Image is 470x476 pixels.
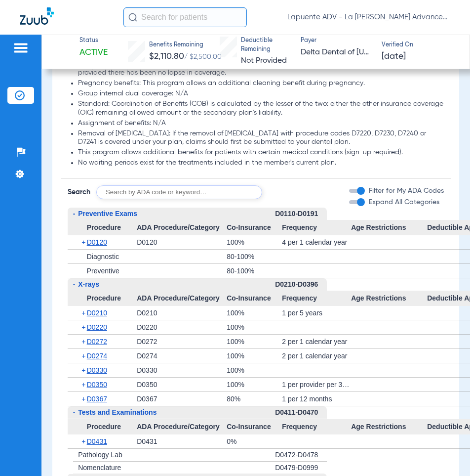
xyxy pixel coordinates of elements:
div: D0220 [137,320,227,334]
span: Active [79,46,108,59]
li: Assignment of benefits: N/A [78,119,444,128]
label: Filter for My ADA Codes [367,186,444,196]
span: + [81,434,87,448]
div: D0110-D0191 [275,208,327,220]
span: ADA Procedure/Category [137,220,227,236]
span: Preventive [87,267,119,275]
span: ADA Procedure/Category [137,291,227,306]
span: Frequency [282,419,351,435]
span: Procedure [68,220,137,236]
span: Verified On [382,41,454,50]
input: Search by ADA code or keyword… [96,185,262,199]
div: 1 per 12 months [282,392,351,406]
div: D0350 [137,378,227,391]
span: - [73,210,76,217]
img: Zuub Logo [20,7,54,25]
div: 80-100% [227,264,282,278]
span: Payer [301,37,373,45]
span: Expand All Categories [369,199,439,206]
span: + [81,392,87,406]
div: D0431 [137,434,227,448]
span: Deductible Remaining [241,37,292,54]
span: + [81,378,87,391]
div: 1 per 5 years [282,306,351,320]
li: No waiting periods exist for the treatments included in the member's current plan. [78,159,444,168]
span: ADA Procedure/Category [137,419,227,435]
img: hamburger-icon [13,42,29,54]
span: Age Restrictions [351,291,427,306]
span: Tests and Examinations [78,408,157,416]
span: Frequency [282,291,351,306]
span: Nomenclature [78,464,121,472]
span: Co-Insurance [227,220,282,236]
div: 0% [227,434,282,448]
span: D0330 [87,366,107,374]
span: Frequency [282,220,351,236]
span: D0274 [87,352,107,360]
span: / $2,500.00 [184,53,222,60]
span: D0350 [87,381,107,389]
div: 100% [227,378,282,391]
div: 100% [227,363,282,377]
span: $2,110.80 [149,52,184,61]
span: Co-Insurance [227,419,282,435]
div: 100% [227,235,282,249]
span: D0210 [87,309,107,317]
span: + [81,235,87,249]
span: Search [68,187,90,197]
iframe: Chat Widget [421,429,470,476]
span: D0120 [87,238,107,246]
div: 2 per 1 calendar year [282,335,351,348]
span: D0367 [87,395,107,403]
span: D0220 [87,323,107,331]
span: + [81,320,87,334]
div: D0210 [137,306,227,320]
li: Standard: Coordination of Benefits (COB) is calculated by the lesser of the two: either the other... [78,100,444,117]
li: Pregnancy benefits: This program allows an additional cleaning benefit during pregnancy. [78,79,444,88]
div: D0272 [137,335,227,348]
div: 100% [227,320,282,334]
span: Pathology Lab [78,451,122,459]
div: D0330 [137,363,227,377]
span: + [81,306,87,320]
span: D0272 [87,338,107,346]
div: 80-100% [227,250,282,263]
input: Search for patients [123,7,247,27]
div: D0120 [137,235,227,249]
div: 100% [227,335,282,348]
span: - [73,280,76,288]
span: Co-Insurance [227,291,282,306]
div: D0411-D0470 [275,406,327,419]
span: + [81,349,87,363]
li: This program allows additional benefits for patients with certain medical conditions (sign-up req... [78,148,444,157]
span: Diagnostic [87,253,119,260]
div: D0479-D0999 [275,462,327,474]
div: 100% [227,349,282,363]
span: Status [79,37,108,45]
span: D0431 [87,437,107,445]
span: Benefits Remaining [149,41,222,50]
span: Delta Dental of [US_STATE] [301,46,373,59]
span: Age Restrictions [351,419,427,435]
div: D0210-D0396 [275,278,327,291]
span: Procedure [68,291,137,306]
div: 1 per provider per 3 years [282,378,351,391]
span: Procedure [68,419,137,435]
img: Search Icon [128,13,137,22]
li: Removal of [MEDICAL_DATA]: If the removal of [MEDICAL_DATA] with procedure codes D7220, D7230, D7... [78,130,444,147]
div: D0367 [137,392,227,406]
span: + [81,363,87,377]
span: Lapuente ADV - La [PERSON_NAME] Advanced Dentistry [287,12,450,22]
span: Not Provided [241,57,287,65]
span: X-rays [78,280,99,288]
div: 100% [227,306,282,320]
div: D0472-D0478 [275,449,327,462]
span: [DATE] [382,50,406,63]
div: 2 per 1 calendar year [282,349,351,363]
li: Group internal dual coverage: N/A [78,89,444,98]
span: - [73,408,76,416]
span: Preventive Exams [78,210,137,217]
div: D0274 [137,349,227,363]
span: Age Restrictions [351,220,427,236]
